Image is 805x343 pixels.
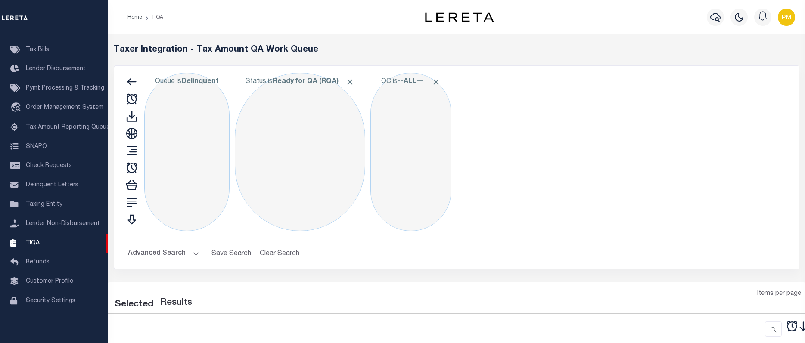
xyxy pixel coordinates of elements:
[128,245,199,262] button: Advanced Search
[273,78,354,85] b: Ready for QA (RQA)
[26,85,104,91] span: Pymt Processing & Tracking
[26,163,72,169] span: Check Requests
[26,47,49,53] span: Tax Bills
[26,201,62,207] span: Taxing Entity
[26,124,110,130] span: Tax Amount Reporting Queue
[206,245,256,262] button: Save Search
[26,105,103,111] span: Order Management System
[26,298,75,304] span: Security Settings
[127,15,142,20] a: Home
[26,182,78,188] span: Delinquent Letters
[142,13,163,21] li: TIQA
[26,143,47,149] span: SNAPQ
[256,245,303,262] button: Clear Search
[26,240,40,246] span: TIQA
[370,73,451,231] div: Click to Edit
[432,77,441,87] span: Click to Remove
[26,66,86,72] span: Lender Disbursement
[26,278,73,284] span: Customer Profile
[778,9,795,26] img: svg+xml;base64,PHN2ZyB4bWxucz0iaHR0cDovL3d3dy53My5vcmcvMjAwMC9zdmciIHBvaW50ZXItZXZlbnRzPSJub25lIi...
[26,221,100,227] span: Lender Non-Disbursement
[345,77,354,87] span: Click to Remove
[425,12,494,22] img: logo-dark.svg
[26,259,50,265] span: Refunds
[160,296,192,310] label: Results
[10,102,24,114] i: travel_explore
[757,289,801,299] span: Items per page
[235,73,365,231] div: Click to Edit
[144,73,230,231] div: Click to Edit
[114,45,799,55] h5: Taxer Integration - Tax Amount QA Work Queue
[115,298,153,312] div: Selected
[398,78,423,85] b: --ALL--
[181,78,219,85] b: Delinquent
